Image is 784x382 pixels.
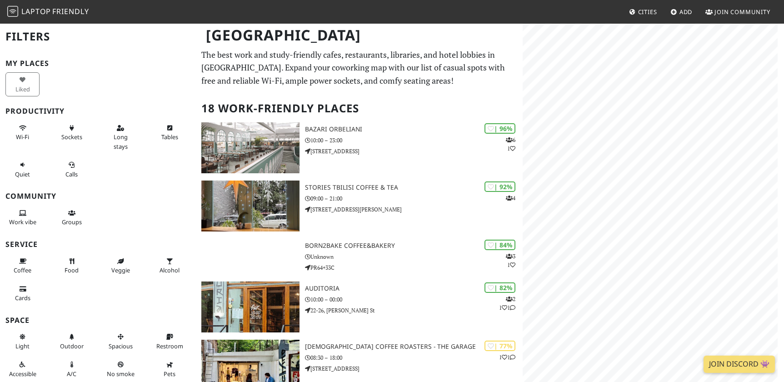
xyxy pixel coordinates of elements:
span: Laptop [21,6,51,16]
img: LaptopFriendly [7,6,18,17]
a: | 84% 31 Born2Bake Coffee&Bakery Unknown PR64+33C [196,239,523,274]
button: Outdoor [55,329,89,353]
p: 22-26, [PERSON_NAME] St [305,306,523,315]
span: Restroom [156,342,183,350]
span: People working [9,218,36,226]
span: Outdoor area [60,342,84,350]
span: Accessible [9,370,36,378]
div: | 82% [484,282,515,293]
a: LaptopFriendly LaptopFriendly [7,4,89,20]
h3: Auditoria [305,285,523,292]
button: Restroom [152,329,186,353]
p: 6 1 [506,136,515,153]
h1: [GEOGRAPHIC_DATA] [199,23,521,48]
span: Alcohol [160,266,180,274]
p: 4 [506,194,515,202]
div: | 84% [484,240,515,250]
span: Veggie [111,266,130,274]
a: Bazari Orbeliani | 96% 61 Bazari Orbeliani 10:00 – 23:00 [STREET_ADDRESS] [196,122,523,173]
h3: Space [5,316,190,325]
h2: Filters [5,23,190,50]
p: Unknown [305,252,523,261]
button: Tables [152,121,186,145]
span: Add [679,8,693,16]
span: Video/audio calls [65,170,78,178]
a: Auditoria | 82% 211 Auditoria 10:00 – 00:00 22-26, [PERSON_NAME] St [196,281,523,332]
p: 10:00 – 23:00 [305,136,523,145]
p: [STREET_ADDRESS] [305,364,523,373]
button: Alcohol [152,254,186,278]
p: PR64+33C [305,263,523,272]
button: Work vibe [5,206,40,230]
p: 10:00 – 00:00 [305,295,523,304]
h3: My Places [5,59,190,68]
button: Light [5,329,40,353]
span: Coffee [14,266,31,274]
span: Spacious [109,342,133,350]
button: No smoke [104,357,138,381]
span: Credit cards [15,294,30,302]
span: Food [65,266,79,274]
p: [STREET_ADDRESS][PERSON_NAME] [305,205,523,214]
button: Groups [55,206,89,230]
button: Wi-Fi [5,121,40,145]
span: Stable Wi-Fi [16,133,29,141]
span: Quiet [15,170,30,178]
button: Spacious [104,329,138,353]
button: Quiet [5,157,40,181]
button: Long stays [104,121,138,154]
button: Veggie [104,254,138,278]
img: Auditoria [201,281,300,332]
a: Join Community [702,4,774,20]
button: Cards [5,281,40,306]
p: [STREET_ADDRESS] [305,147,523,156]
h2: 18 Work-Friendly Places [201,95,517,122]
span: Group tables [62,218,82,226]
p: 2 1 1 [499,295,515,312]
span: Join Community [714,8,770,16]
p: The best work and study-friendly cafes, restaurants, libraries, and hotel lobbies in [GEOGRAPHIC_... [201,48,517,87]
span: Air conditioned [67,370,76,378]
button: Food [55,254,89,278]
button: Accessible [5,357,40,381]
img: Stories Tbilisi Coffee & Tea [201,181,300,231]
h3: Productivity [5,107,190,116]
span: Natural light [15,342,30,350]
h3: Stories Tbilisi Coffee & Tea [305,184,523,191]
div: | 92% [484,181,515,192]
button: Coffee [5,254,40,278]
h3: Community [5,192,190,201]
span: Work-friendly tables [161,133,178,141]
h3: Service [5,240,190,249]
span: Pet friendly [164,370,175,378]
p: 08:30 – 18:00 [305,353,523,362]
button: A/C [55,357,89,381]
img: Bazari Orbeliani [201,122,300,173]
p: 3 1 [506,252,515,269]
div: | 77% [484,341,515,351]
button: Sockets [55,121,89,145]
span: Cities [638,8,657,16]
span: Long stays [114,133,128,150]
a: Stories Tbilisi Coffee & Tea | 92% 4 Stories Tbilisi Coffee & Tea 09:00 – 21:00 [STREET_ADDRESS][... [196,181,523,231]
span: Smoke free [107,370,135,378]
button: Calls [55,157,89,181]
button: Pets [152,357,186,381]
h3: Bazari Orbeliani [305,126,523,133]
p: 1 1 [499,353,515,362]
a: Join Discord 👾 [704,356,775,373]
p: 09:00 – 21:00 [305,194,523,203]
span: Power sockets [61,133,82,141]
div: | 96% [484,123,515,134]
h3: [DEMOGRAPHIC_DATA] Coffee Roasters - The Garage [305,343,523,351]
h3: Born2Bake Coffee&Bakery [305,242,523,250]
span: Friendly [52,6,89,16]
a: Add [667,4,696,20]
a: Cities [625,4,661,20]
